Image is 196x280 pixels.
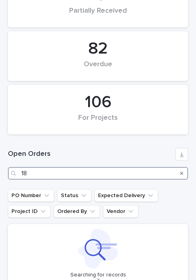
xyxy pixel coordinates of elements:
h1: Open Orders [8,150,172,159]
button: Status [57,189,91,202]
button: PO Number [8,189,54,202]
div: Partially Received [21,6,175,23]
div: Overdue [21,59,175,76]
p: Searching for records [70,272,126,278]
button: Project ID [8,205,51,218]
div: For Projects [21,113,175,130]
button: Ordered By [54,205,100,218]
div: 106 [21,92,175,112]
button: Expected Delivery [94,189,158,202]
input: Search [8,167,188,180]
div: 82 [21,39,175,59]
button: Vendor [103,205,138,218]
